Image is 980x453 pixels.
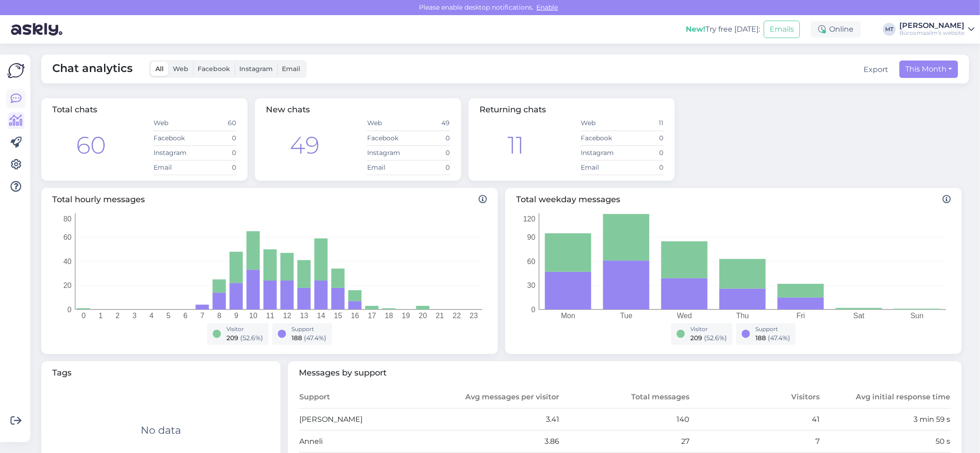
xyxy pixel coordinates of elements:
tspan: 6 [183,312,187,320]
tspan: 15 [334,312,342,320]
div: 11 [507,127,524,163]
div: No data [141,423,181,438]
tspan: 0 [82,312,86,320]
tspan: 19 [402,312,410,320]
tspan: 2 [116,312,120,320]
tspan: 20 [63,282,72,289]
tspan: 23 [470,312,478,320]
tspan: 90 [527,233,535,241]
div: Try free [DATE]: [686,24,760,35]
a: [PERSON_NAME]Büroomaailm's website [899,22,974,37]
td: 0 [408,145,450,160]
td: Facebook [580,131,622,145]
div: Büroomaailm's website [899,29,964,37]
span: New chats [266,105,310,115]
tspan: 17 [368,312,376,320]
th: Visitors [690,387,820,409]
tspan: Tue [620,312,633,320]
td: 0 [622,160,664,175]
tspan: 14 [317,312,325,320]
img: Askly Logo [7,62,25,79]
span: ( 52.6 %) [240,334,263,342]
tspan: 8 [217,312,221,320]
span: Total chats [52,105,97,115]
div: Support [755,325,790,333]
td: Email [580,160,622,175]
span: Email [282,65,300,73]
span: 209 [690,334,702,342]
td: 3.41 [429,409,559,431]
span: Total weekday messages [516,193,951,206]
span: Returning chats [479,105,546,115]
tspan: 60 [63,233,72,241]
td: 50 s [820,431,951,453]
td: Email [153,160,195,175]
td: 0 [195,131,237,145]
tspan: 60 [527,257,535,265]
td: 0 [408,160,450,175]
div: Visitor [690,325,727,333]
td: Instagram [153,145,195,160]
button: Export [864,64,888,75]
th: Avg messages per visitor [429,387,559,409]
span: Tags [52,367,270,379]
tspan: 16 [351,312,359,320]
td: 3 min 59 s [820,409,951,431]
td: Web [153,116,195,131]
td: 7 [690,431,820,453]
tspan: 1 [99,312,103,320]
span: 209 [226,334,238,342]
tspan: 22 [453,312,461,320]
tspan: 21 [436,312,444,320]
td: Web [580,116,622,131]
td: 0 [408,131,450,145]
tspan: 12 [283,312,292,320]
tspan: 5 [166,312,171,320]
span: All [155,65,164,73]
b: New! [686,25,705,33]
div: MT [883,23,896,36]
tspan: 20 [419,312,427,320]
td: Facebook [153,131,195,145]
div: 49 [290,127,319,163]
tspan: Sun [910,312,923,320]
tspan: 30 [527,282,535,289]
span: Web [173,65,188,73]
td: 11 [622,116,664,131]
div: Visitor [226,325,263,333]
span: Chat analytics [52,60,132,78]
tspan: 13 [300,312,308,320]
div: [PERSON_NAME] [899,22,964,29]
tspan: Mon [561,312,575,320]
div: 60 [76,127,106,163]
span: Messages by support [299,367,951,379]
tspan: 4 [149,312,154,320]
tspan: 40 [63,257,72,265]
td: Instagram [367,145,408,160]
td: 41 [690,409,820,431]
td: 0 [622,145,664,160]
td: Web [367,116,408,131]
tspan: Sat [853,312,865,320]
span: ( 47.4 %) [304,334,326,342]
td: 0 [622,131,664,145]
td: [PERSON_NAME] [299,409,429,431]
td: 49 [408,116,450,131]
td: Instagram [580,145,622,160]
th: Support [299,387,429,409]
th: Avg initial response time [820,387,951,409]
tspan: 0 [531,305,535,313]
td: 140 [560,409,690,431]
th: Total messages [560,387,690,409]
div: Support [292,325,326,333]
button: This Month [899,61,958,78]
td: 0 [195,160,237,175]
tspan: 18 [385,312,393,320]
span: Facebook [198,65,230,73]
tspan: 120 [523,215,535,222]
td: Facebook [367,131,408,145]
span: Instagram [239,65,273,73]
td: 3.86 [429,431,559,453]
tspan: 9 [234,312,238,320]
tspan: 11 [266,312,275,320]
